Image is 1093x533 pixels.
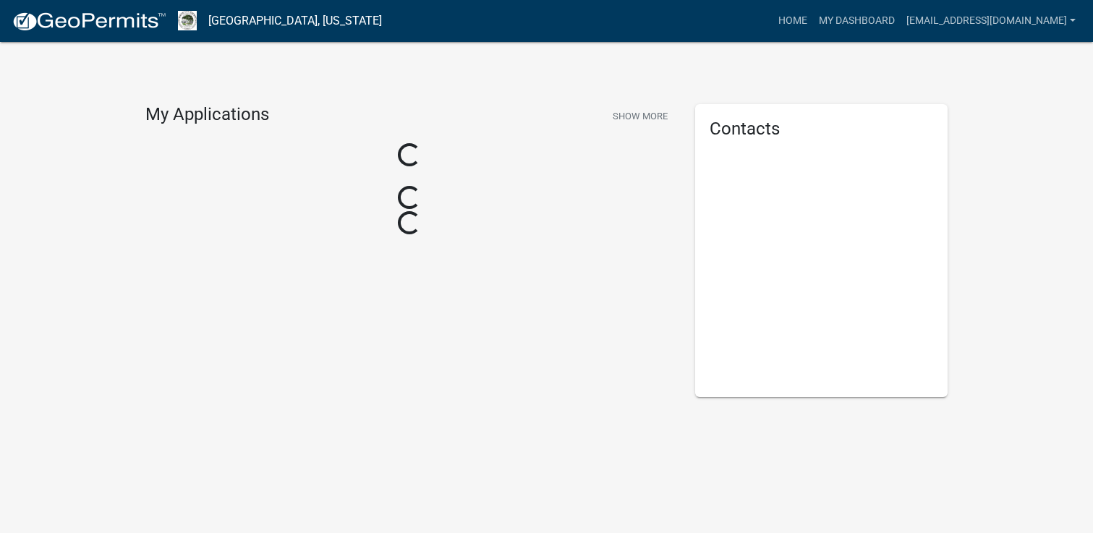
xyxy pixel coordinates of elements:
[901,7,1081,35] a: [EMAIL_ADDRESS][DOMAIN_NAME]
[773,7,813,35] a: Home
[813,7,901,35] a: My Dashboard
[607,104,673,128] button: Show More
[710,119,934,140] h5: Contacts
[145,104,269,126] h4: My Applications
[178,11,197,30] img: Boone County, Iowa
[208,9,382,33] a: [GEOGRAPHIC_DATA], [US_STATE]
